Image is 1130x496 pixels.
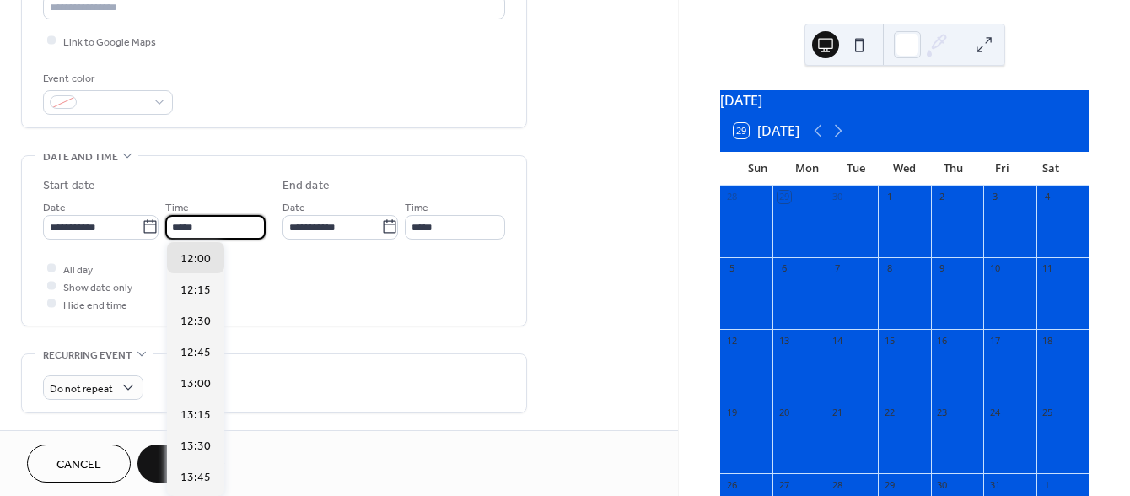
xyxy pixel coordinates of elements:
div: Tue [831,152,880,186]
span: 13:45 [180,469,211,487]
button: Save [137,445,224,483]
div: Mon [783,152,831,186]
div: 30 [936,478,949,491]
div: Thu [928,152,977,186]
span: 13:00 [180,375,211,393]
span: All day [63,261,93,278]
div: 26 [725,478,738,491]
div: 20 [778,407,790,419]
div: 31 [988,478,1001,491]
span: 12:45 [180,344,211,362]
div: 2 [936,191,949,203]
span: Time [165,198,189,216]
div: 1 [1041,478,1054,491]
span: 12:00 [180,251,211,268]
span: 12:30 [180,313,211,331]
div: 9 [936,262,949,275]
div: 10 [988,262,1001,275]
span: Do not repeat [50,379,113,398]
div: Sat [1026,152,1075,186]
div: Wed [880,152,929,186]
span: 12:15 [180,282,211,299]
span: Recurring event [43,347,132,364]
div: 11 [1041,262,1054,275]
div: 25 [1041,407,1054,419]
div: Start date [43,177,95,195]
div: 13 [778,334,790,347]
div: Sun [734,152,783,186]
div: 29 [778,191,790,203]
div: Fri [977,152,1026,186]
div: 21 [831,407,843,419]
div: 30 [831,191,843,203]
div: 22 [883,407,896,419]
div: 12 [725,334,738,347]
button: 29[DATE] [728,119,805,143]
span: Cancel [56,456,101,474]
div: 14 [831,334,843,347]
div: 17 [988,334,1001,347]
span: Hide end time [63,296,127,314]
span: Date [43,198,66,216]
div: [DATE] [720,90,1089,111]
span: Show date only [63,278,132,296]
div: 3 [988,191,1001,203]
div: 1 [883,191,896,203]
div: 28 [831,478,843,491]
div: 28 [725,191,738,203]
div: 15 [883,334,896,347]
div: 6 [778,262,790,275]
div: 19 [725,407,738,419]
div: Event color [43,70,169,88]
span: Link to Google Maps [63,33,156,51]
span: Date and time [43,148,118,166]
div: End date [282,177,330,195]
div: 24 [988,407,1001,419]
span: 13:30 [180,438,211,456]
span: Time [405,198,428,216]
div: 29 [883,478,896,491]
button: Cancel [27,445,131,483]
div: 27 [778,478,790,491]
div: 4 [1041,191,1054,203]
div: 23 [936,407,949,419]
div: 18 [1041,334,1054,347]
div: 16 [936,334,949,347]
span: 13:15 [180,407,211,424]
span: Date [282,198,305,216]
div: 5 [725,262,738,275]
div: 7 [831,262,843,275]
div: 8 [883,262,896,275]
